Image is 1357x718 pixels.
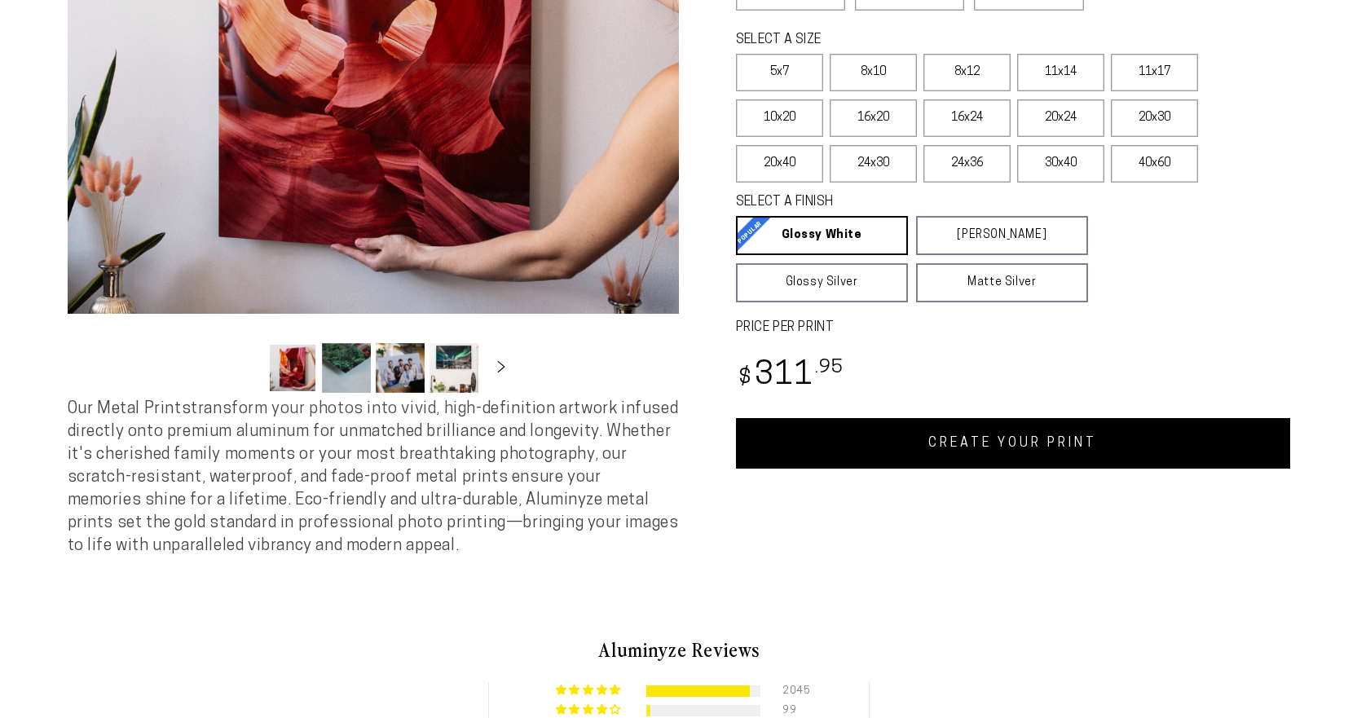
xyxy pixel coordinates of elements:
label: 24x36 [923,145,1011,183]
label: 11x14 [1017,54,1104,91]
legend: SELECT A FINISH [736,193,1049,212]
label: 24x30 [830,145,917,183]
label: 10x20 [736,99,823,137]
button: Slide left [227,350,263,385]
span: $ [738,368,752,390]
label: 30x40 [1017,145,1104,183]
a: Glossy Silver [736,263,908,302]
sup: .95 [815,359,844,377]
label: PRICE PER PRINT [736,319,1290,337]
label: 40x60 [1111,145,1198,183]
bdi: 311 [736,360,844,392]
button: Load image 2 in gallery view [322,343,371,393]
button: Load image 1 in gallery view [268,343,317,393]
label: 11x17 [1111,54,1198,91]
label: 16x20 [830,99,917,137]
button: Load image 4 in gallery view [430,343,478,393]
div: 4% (99) reviews with 4 star rating [556,704,623,716]
div: 99 [782,705,802,716]
a: Matte Silver [916,263,1088,302]
div: 91% (2045) reviews with 5 star rating [556,685,623,697]
label: 16x24 [923,99,1011,137]
label: 20x30 [1111,99,1198,137]
button: Load image 3 in gallery view [376,343,425,393]
label: 8x10 [830,54,917,91]
label: 8x12 [923,54,1011,91]
a: Glossy White [736,216,908,255]
span: Our Metal Prints transform your photos into vivid, high-definition artwork infused directly onto ... [68,401,679,554]
label: 5x7 [736,54,823,91]
div: 2045 [782,685,802,697]
a: [PERSON_NAME] [916,216,1088,255]
label: 20x24 [1017,99,1104,137]
label: 20x40 [736,145,823,183]
h2: Aluminyze Reviews [203,636,1155,663]
legend: SELECT A SIZE [736,31,1062,50]
a: CREATE YOUR PRINT [736,418,1290,469]
button: Slide right [483,350,519,385]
